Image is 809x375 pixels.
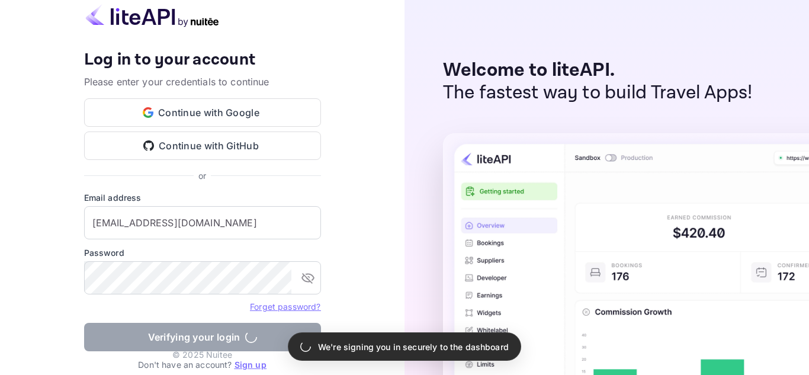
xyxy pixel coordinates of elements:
a: Forget password? [250,300,320,312]
p: Don't have an account? [84,358,321,371]
input: Enter your email address [84,206,321,239]
a: Forget password? [250,302,320,312]
p: or [198,169,206,182]
p: Please enter your credentials to continue [84,75,321,89]
img: liteapi [84,4,220,27]
label: Password [84,246,321,259]
a: Sign up [235,360,267,370]
button: toggle password visibility [296,266,320,290]
label: Email address [84,191,321,204]
p: We're signing you in securely to the dashboard [318,341,509,353]
p: Welcome to liteAPI. [443,59,753,82]
button: Continue with GitHub [84,132,321,160]
p: © 2025 Nuitee [172,348,232,361]
h4: Log in to your account [84,50,321,70]
p: The fastest way to build Travel Apps! [443,82,753,104]
button: Continue with Google [84,98,321,127]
